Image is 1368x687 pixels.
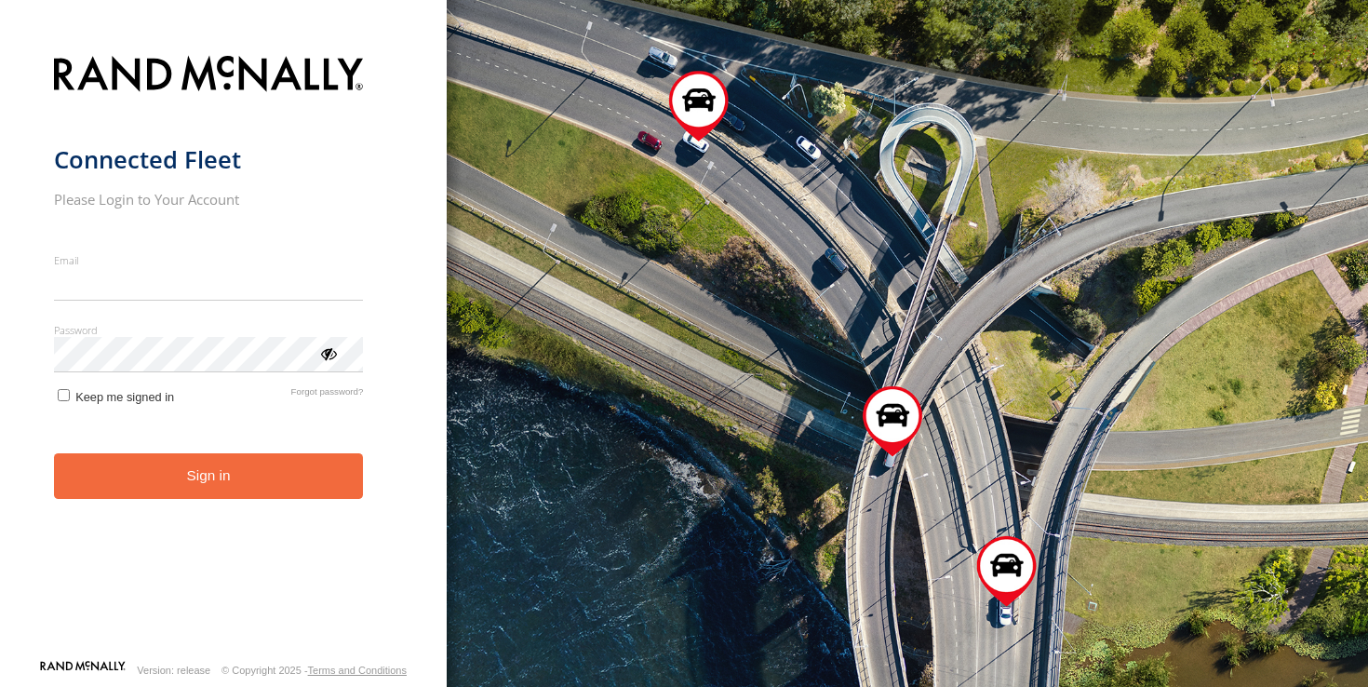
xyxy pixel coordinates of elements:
h2: Please Login to Your Account [54,190,364,209]
h1: Connected Fleet [54,144,364,175]
label: Password [54,323,364,337]
div: ViewPassword [318,343,337,362]
span: Keep me signed in [75,390,174,404]
a: Forgot password? [291,386,364,404]
div: © Copyright 2025 - [221,665,407,676]
div: Version: release [137,665,210,676]
button: Sign in [54,453,364,499]
img: Rand McNally [54,52,364,100]
form: main [54,45,394,659]
a: Visit our Website [40,661,126,680]
input: Keep me signed in [58,389,70,401]
label: Email [54,253,364,267]
a: Terms and Conditions [308,665,407,676]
